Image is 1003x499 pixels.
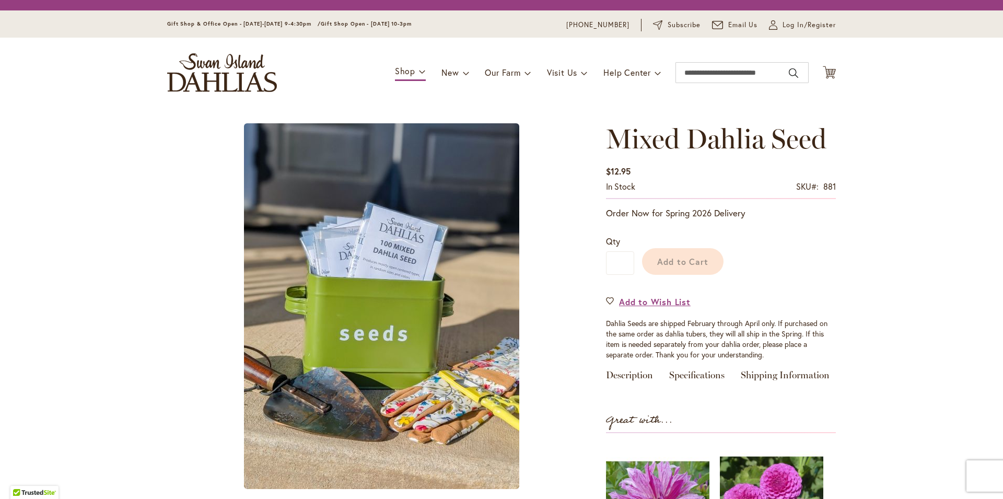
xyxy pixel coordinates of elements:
span: Mixed Dahlia Seed [606,122,826,155]
div: 881 [823,181,836,193]
div: Detailed Product Info [606,370,836,386]
span: In stock [606,181,635,192]
a: Subscribe [653,20,701,30]
a: Specifications [669,370,725,386]
span: Visit Us [547,67,577,78]
a: Add to Wish List [606,296,691,308]
a: [PHONE_NUMBER] [566,20,629,30]
span: Subscribe [668,20,701,30]
a: store logo [167,53,277,92]
span: Gift Shop & Office Open - [DATE]-[DATE] 9-4:30pm / [167,20,321,27]
span: Shop [395,65,415,76]
p: Dahlia Seeds are shipped February through April only. If purchased on the same order as dahlia tu... [606,318,836,360]
p: Order Now for Spring 2026 Delivery [606,207,836,219]
a: Log In/Register [769,20,836,30]
img: main product photo [244,123,519,489]
a: Description [606,370,653,386]
strong: Great with... [606,412,673,429]
iframe: Launch Accessibility Center [8,462,37,491]
span: Email Us [728,20,758,30]
span: New [441,67,459,78]
div: Availability [606,181,635,193]
span: $12.95 [606,166,631,177]
a: Email Us [712,20,758,30]
span: Gift Shop Open - [DATE] 10-3pm [321,20,412,27]
span: Add to Wish List [619,296,691,308]
span: Our Farm [485,67,520,78]
span: Help Center [603,67,651,78]
button: Search [789,65,798,82]
span: Log In/Register [783,20,836,30]
span: Qty [606,236,620,247]
a: Shipping Information [741,370,830,386]
strong: SKU [796,181,819,192]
